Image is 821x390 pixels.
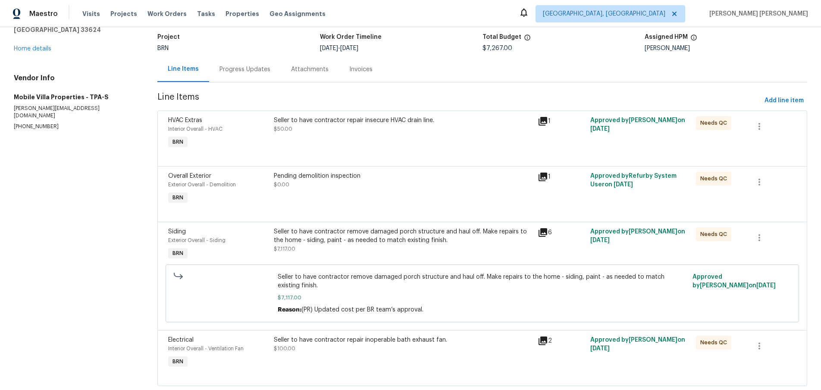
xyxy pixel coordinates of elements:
[169,249,187,258] span: BRN
[168,346,244,351] span: Interior Overall - Ventilation Fan
[340,45,358,51] span: [DATE]
[524,34,531,45] span: The total cost of line items that have been proposed by Opendoor. This sum includes line items th...
[274,346,295,351] span: $100.00
[274,227,533,245] div: Seller to have contractor remove damaged porch structure and haul off. Make repairs to the home -...
[590,237,610,243] span: [DATE]
[700,338,730,347] span: Needs QC
[278,273,687,290] span: Seller to have contractor remove damaged porch structure and haul off. Make repairs to the home -...
[538,227,585,238] div: 6
[590,126,610,132] span: [DATE]
[538,172,585,182] div: 1
[226,9,259,18] span: Properties
[700,174,730,183] span: Needs QC
[14,123,137,130] p: [PHONE_NUMBER]
[645,45,807,51] div: [PERSON_NAME]
[700,230,730,239] span: Needs QC
[14,74,137,82] h4: Vendor Info
[291,65,329,74] div: Attachments
[483,34,521,40] h5: Total Budget
[693,274,776,289] span: Approved by [PERSON_NAME] on
[157,45,169,51] span: BRN
[590,117,685,132] span: Approved by [PERSON_NAME] on
[168,238,226,243] span: Exterior Overall - Siding
[590,337,685,352] span: Approved by [PERSON_NAME] on
[274,336,533,344] div: Seller to have contractor repair inoperable bath exhaust fan.
[110,9,137,18] span: Projects
[14,93,137,101] h5: Mobile Villa Properties - TPA-S
[147,9,187,18] span: Work Orders
[645,34,688,40] h5: Assigned HPM
[765,95,804,106] span: Add line item
[168,126,222,132] span: Interior Overall - HVAC
[320,45,338,51] span: [DATE]
[157,34,180,40] h5: Project
[82,9,100,18] span: Visits
[168,65,199,73] div: Line Items
[14,46,51,52] a: Home details
[320,34,382,40] h5: Work Order Timeline
[590,346,610,352] span: [DATE]
[274,126,292,132] span: $50.00
[274,172,533,180] div: Pending demolition inspection
[756,283,776,289] span: [DATE]
[169,357,187,366] span: BRN
[483,45,512,51] span: $7,267.00
[168,337,194,343] span: Electrical
[301,307,423,313] span: (PR) Updated cost per BR team’s approval.
[168,173,211,179] span: Overall Exterior
[168,182,236,187] span: Exterior Overall - Demolition
[590,229,685,243] span: Approved by [PERSON_NAME] on
[29,9,58,18] span: Maestro
[349,65,373,74] div: Invoices
[169,138,187,146] span: BRN
[278,307,301,313] span: Reason:
[269,9,326,18] span: Geo Assignments
[274,116,533,125] div: Seller to have contractor repair insecure HVAC drain line.
[274,246,295,252] span: $7,117.00
[157,93,761,109] span: Line Items
[219,65,270,74] div: Progress Updates
[278,293,687,302] span: $7,117.00
[14,105,137,120] p: [PERSON_NAME][EMAIL_ADDRESS][DOMAIN_NAME]
[690,34,697,45] span: The hpm assigned to this work order.
[614,182,633,188] span: [DATE]
[197,11,215,17] span: Tasks
[168,229,186,235] span: Siding
[274,182,289,187] span: $0.00
[320,45,358,51] span: -
[538,116,585,126] div: 1
[543,9,665,18] span: [GEOGRAPHIC_DATA], [GEOGRAPHIC_DATA]
[706,9,808,18] span: [PERSON_NAME] [PERSON_NAME]
[169,193,187,202] span: BRN
[168,117,202,123] span: HVAC Extras
[538,336,585,346] div: 2
[761,93,807,109] button: Add line item
[700,119,730,127] span: Needs QC
[590,173,677,188] span: Approved by Refurby System User on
